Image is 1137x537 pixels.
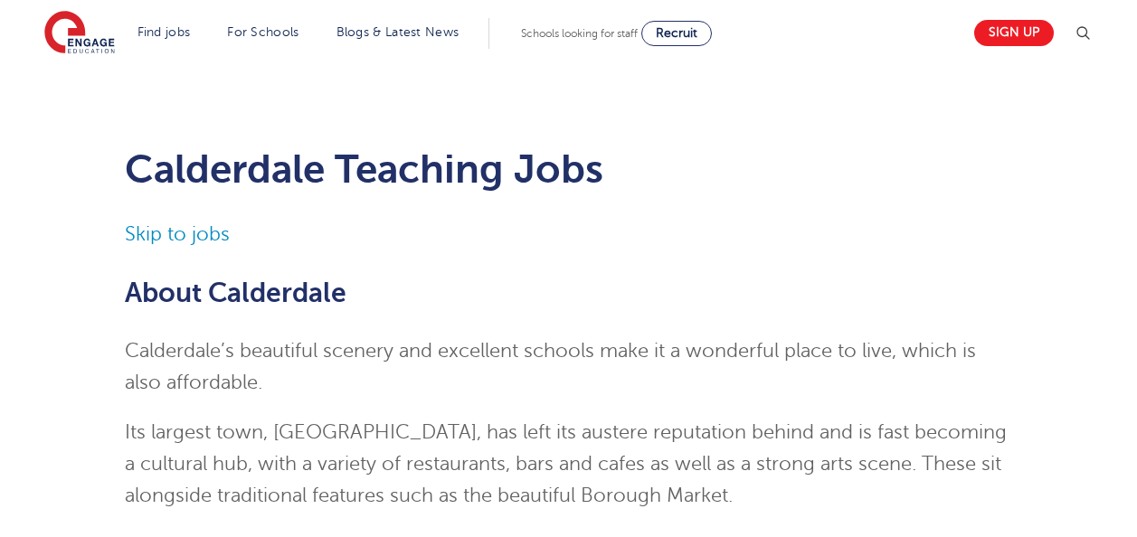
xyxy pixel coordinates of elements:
a: Blogs & Latest News [336,25,460,39]
span: Calderdale’s beautiful scenery and excellent schools make it a wonderful place to live, which is ... [125,340,976,393]
span: Recruit [656,26,697,40]
span: Schools looking for staff [521,27,638,40]
a: Sign up [974,20,1054,46]
h1: Calderdale Teaching Jobs [125,146,1012,192]
a: For Schools [227,25,298,39]
a: Recruit [641,21,712,46]
span: About Calderdale [125,278,346,308]
span: Its largest town, [GEOGRAPHIC_DATA], has left its austere reputation behind and is fast becoming ... [125,421,1007,506]
img: Engage Education [44,11,115,56]
a: Skip to jobs [125,223,230,245]
a: Find jobs [137,25,191,39]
